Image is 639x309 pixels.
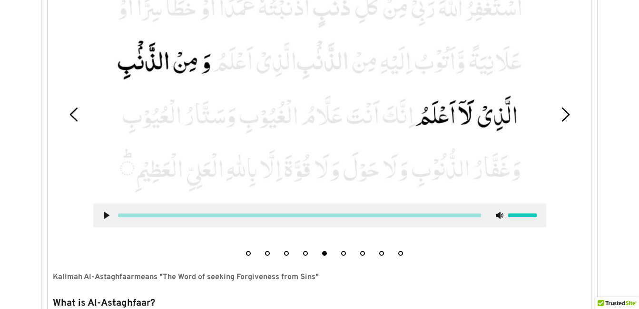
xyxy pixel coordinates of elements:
button: 7 of 9 [360,251,365,256]
strong: Kalimah Al-Astaghfaar [53,272,134,282]
button: 8 of 9 [379,251,384,256]
button: 2 of 9 [265,251,270,256]
button: 5 of 9 [322,251,327,256]
button: 6 of 9 [341,251,346,256]
button: 1 of 9 [246,251,251,256]
strong: means "The Word of seeking Forgiveness from Sins" [134,272,319,282]
button: 3 of 9 [284,251,289,256]
button: 4 of 9 [303,251,308,256]
button: 9 of 9 [398,251,403,256]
